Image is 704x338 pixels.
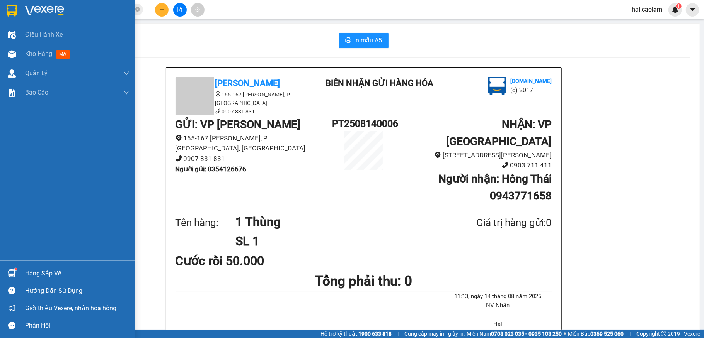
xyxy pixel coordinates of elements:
[25,320,130,331] div: Phản hồi
[215,108,221,114] span: phone
[173,3,187,17] button: file-add
[626,5,668,14] span: hai.caolam
[25,88,48,97] span: Báo cáo
[135,7,140,12] span: close-circle
[332,116,395,131] h1: PT2508140006
[672,6,679,13] img: icon-new-feature
[444,301,552,310] li: NV Nhận
[491,331,562,337] strong: 0708 023 035 - 0935 103 250
[56,50,70,59] span: mới
[10,50,44,86] b: [PERSON_NAME]
[176,155,182,162] span: phone
[176,133,332,154] li: 165-167 [PERSON_NAME], P [GEOGRAPHIC_DATA], [GEOGRAPHIC_DATA]
[176,107,315,116] li: 0907 831 831
[686,3,699,17] button: caret-down
[176,154,332,164] li: 0907 831 831
[215,91,221,97] span: environment
[176,135,182,141] span: environment
[446,118,552,148] b: NHẬN : VP [GEOGRAPHIC_DATA]
[435,152,441,158] span: environment
[123,70,130,76] span: down
[176,165,247,173] b: Người gửi : 0354126676
[404,330,465,338] span: Cung cấp máy in - giấy in:
[438,172,552,202] b: Người nhận : Hông Thái 0943771658
[677,3,680,9] span: 1
[8,322,15,329] span: message
[8,69,16,78] img: warehouse-icon
[135,6,140,14] span: close-circle
[439,215,552,231] div: Giá trị hàng gửi: 0
[25,50,52,57] span: Kho hàng
[176,90,315,107] li: 165-167 [PERSON_NAME], P. [GEOGRAPHIC_DATA]
[502,162,508,168] span: phone
[177,7,182,12] span: file-add
[8,304,15,312] span: notification
[564,332,566,335] span: ⚪️
[395,160,552,171] li: 0903 711 411
[661,331,666,336] span: copyright
[345,37,351,44] span: printer
[689,6,696,13] span: caret-down
[467,330,562,338] span: Miền Nam
[155,3,169,17] button: plus
[488,77,506,95] img: logo.jpg
[8,50,16,58] img: warehouse-icon
[159,7,165,12] span: plus
[84,10,102,28] img: logo.jpg
[50,11,74,74] b: BIÊN NHẬN GỬI HÀNG HÓA
[629,330,631,338] span: |
[676,3,682,9] sup: 1
[25,68,48,78] span: Quản Lý
[176,215,236,231] div: Tên hàng:
[25,30,63,39] span: Điều hành xe
[8,269,16,277] img: warehouse-icon
[326,78,433,88] b: BIÊN NHẬN GỬI HÀNG HÓA
[355,35,382,45] span: In mẫu A5
[25,303,116,313] span: Giới thiệu Vexere, nhận hoa hồng
[7,5,17,17] img: logo-vxr
[395,150,552,161] li: [STREET_ADDRESS][PERSON_NAME]
[235,212,439,232] h1: 1 Thùng
[235,232,439,251] h1: SL 1
[8,31,16,39] img: warehouse-icon
[444,292,552,301] li: 11:13, ngày 14 tháng 08 năm 2025
[176,270,552,292] h1: Tổng phải thu: 0
[191,3,205,17] button: aim
[358,331,392,337] strong: 1900 633 818
[25,268,130,279] div: Hàng sắp về
[215,78,280,88] b: [PERSON_NAME]
[590,331,624,337] strong: 0369 525 060
[8,89,16,97] img: solution-icon
[510,85,552,95] li: (c) 2017
[176,251,300,270] div: Cước rồi 50.000
[339,33,389,48] button: printerIn mẫu A5
[65,29,106,35] b: [DOMAIN_NAME]
[176,118,301,131] b: GỬI : VP [PERSON_NAME]
[25,285,130,297] div: Hướng dẫn sử dụng
[65,37,106,46] li: (c) 2017
[195,7,200,12] span: aim
[8,287,15,294] span: question-circle
[15,268,17,270] sup: 1
[123,90,130,96] span: down
[510,78,552,84] b: [DOMAIN_NAME]
[568,330,624,338] span: Miền Bắc
[444,320,552,329] li: Hai
[320,330,392,338] span: Hỗ trợ kỹ thuật:
[397,330,399,338] span: |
